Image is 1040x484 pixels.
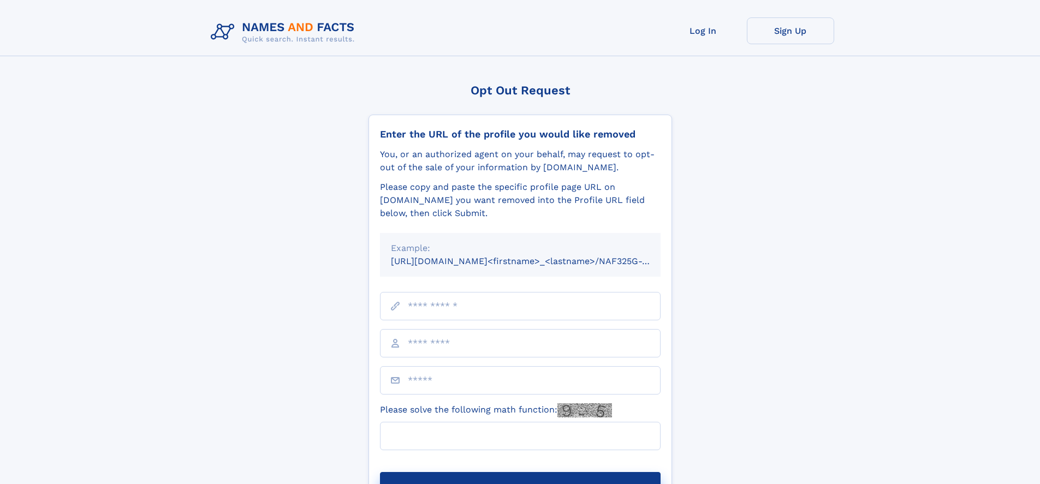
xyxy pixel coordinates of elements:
[659,17,747,44] a: Log In
[369,83,672,97] div: Opt Out Request
[747,17,834,44] a: Sign Up
[380,128,661,140] div: Enter the URL of the profile you would like removed
[391,242,650,255] div: Example:
[380,148,661,174] div: You, or an authorized agent on your behalf, may request to opt-out of the sale of your informatio...
[391,256,681,266] small: [URL][DOMAIN_NAME]<firstname>_<lastname>/NAF325G-xxxxxxxx
[206,17,364,47] img: Logo Names and Facts
[380,403,612,417] label: Please solve the following math function:
[380,181,661,220] div: Please copy and paste the specific profile page URL on [DOMAIN_NAME] you want removed into the Pr...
